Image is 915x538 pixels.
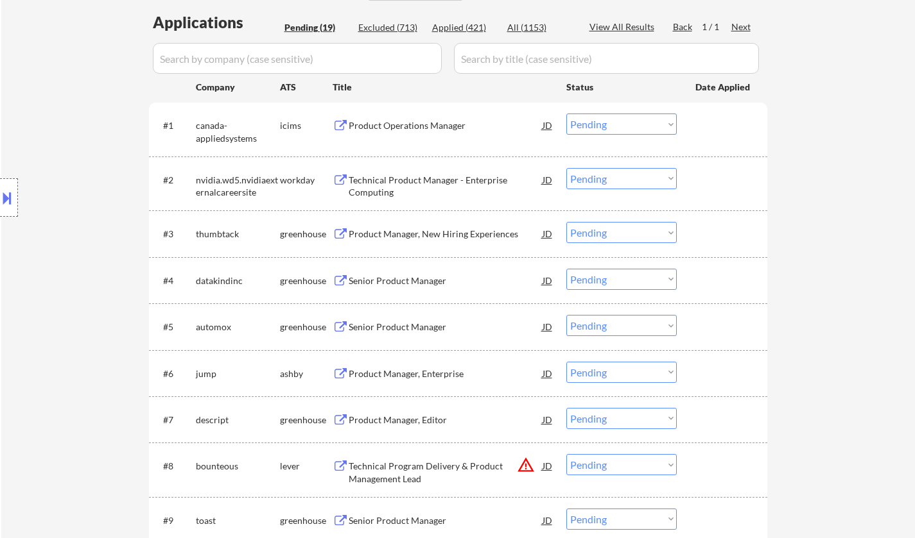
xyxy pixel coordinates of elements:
[349,367,543,380] div: Product Manager, Enterprise
[541,222,554,245] div: JD
[349,514,543,527] div: Senior Product Manager
[280,514,333,527] div: greenhouse
[196,367,280,380] div: jump
[196,274,280,287] div: datakindinc
[541,168,554,191] div: JD
[280,174,333,187] div: workday
[280,321,333,333] div: greenhouse
[541,315,554,338] div: JD
[702,21,731,33] div: 1 / 1
[673,21,693,33] div: Back
[153,43,442,74] input: Search by company (case sensitive)
[196,228,280,240] div: thumbtack
[566,75,677,98] div: Status
[280,367,333,380] div: ashby
[196,514,280,527] div: toast
[163,414,186,426] div: #7
[507,21,571,34] div: All (1153)
[349,460,543,485] div: Technical Program Delivery & Product Management Lead
[196,174,280,199] div: nvidia.wd5.nvidiaexternalcareersite
[541,454,554,477] div: JD
[541,269,554,292] div: JD
[589,21,658,33] div: View All Results
[163,321,186,333] div: #5
[153,15,280,30] div: Applications
[349,321,543,333] div: Senior Product Manager
[163,514,186,527] div: #9
[284,21,349,34] div: Pending (19)
[280,274,333,287] div: greenhouse
[349,274,543,287] div: Senior Product Manager
[280,414,333,426] div: greenhouse
[454,43,759,74] input: Search by title (case sensitive)
[695,81,752,94] div: Date Applied
[349,174,543,199] div: Technical Product Manager - Enterprise Computing
[196,321,280,333] div: automox
[163,367,186,380] div: #6
[163,460,186,473] div: #8
[280,81,333,94] div: ATS
[349,228,543,240] div: Product Manager, New Hiring Experiences
[541,408,554,431] div: JD
[280,460,333,473] div: lever
[196,81,280,94] div: Company
[541,113,554,137] div: JD
[196,460,280,473] div: bounteous
[349,119,543,132] div: Product Operations Manager
[280,119,333,132] div: icims
[541,362,554,385] div: JD
[196,119,280,144] div: canada-appliedsystems
[349,414,543,426] div: Product Manager, Editor
[541,509,554,532] div: JD
[517,456,535,474] button: warning_amber
[731,21,752,33] div: Next
[196,414,280,426] div: descript
[358,21,423,34] div: Excluded (713)
[280,228,333,240] div: greenhouse
[333,81,554,94] div: Title
[432,21,496,34] div: Applied (421)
